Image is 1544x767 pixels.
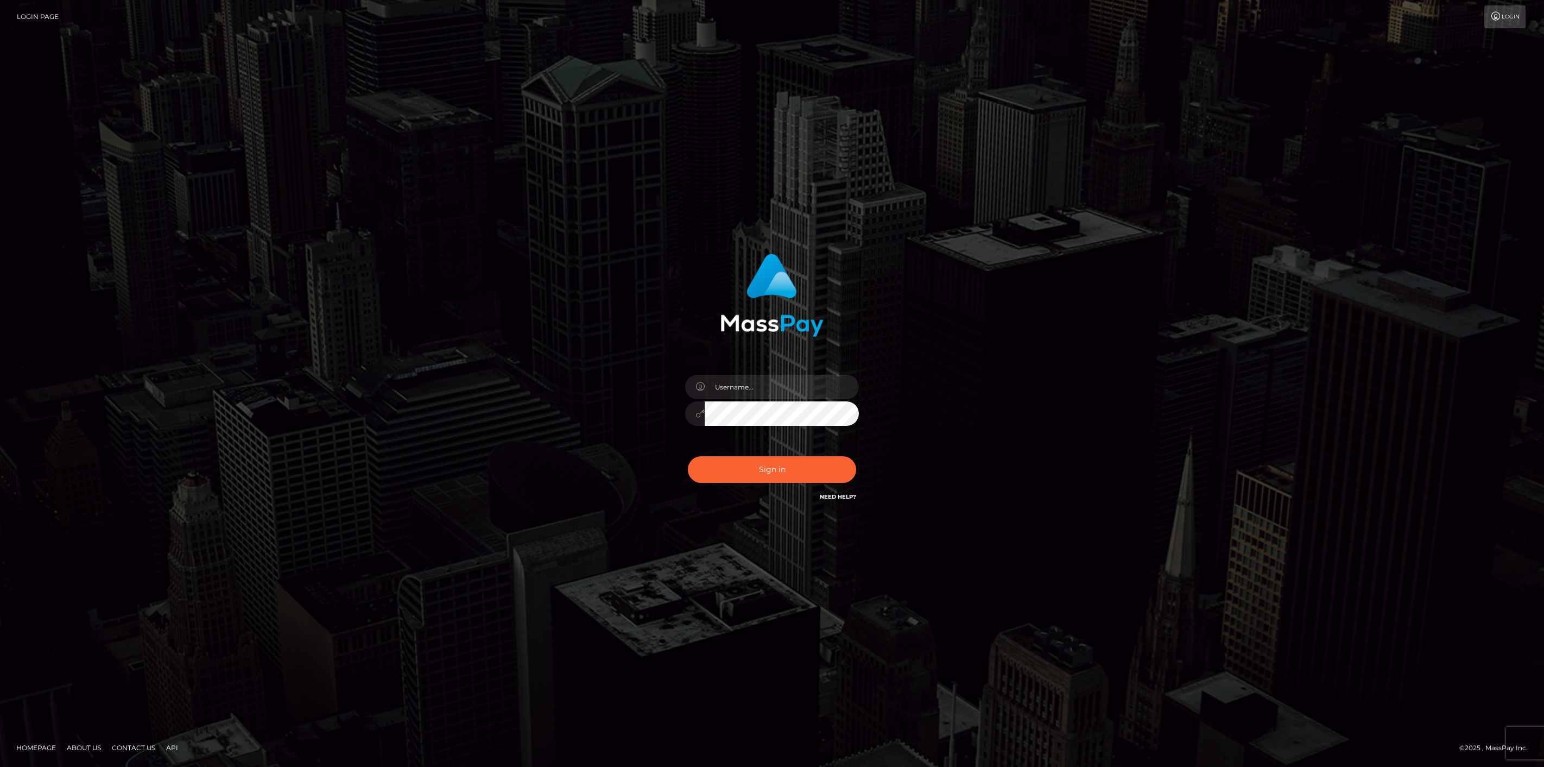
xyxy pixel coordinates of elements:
[720,254,824,337] img: MassPay Login
[705,375,859,399] input: Username...
[162,739,182,756] a: API
[820,493,856,500] a: Need Help?
[62,739,105,756] a: About Us
[1484,5,1526,28] a: Login
[688,456,856,483] button: Sign in
[12,739,60,756] a: Homepage
[107,739,160,756] a: Contact Us
[1459,742,1536,754] div: © 2025 , MassPay Inc.
[17,5,59,28] a: Login Page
